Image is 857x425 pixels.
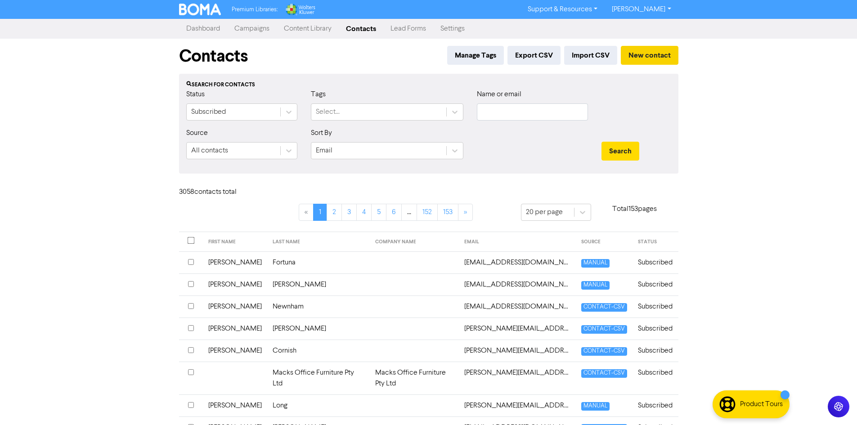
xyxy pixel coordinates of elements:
[267,273,370,295] td: [PERSON_NAME]
[311,128,332,139] label: Sort By
[437,204,458,221] a: Page 153
[267,362,370,394] td: Macks Office Furniture Pty Ltd
[459,273,576,295] td: acroebuck31@gmail.com
[203,394,267,416] td: [PERSON_NAME]
[203,273,267,295] td: [PERSON_NAME]
[601,142,639,161] button: Search
[267,251,370,273] td: Fortuna
[633,295,678,318] td: Subscribed
[356,204,372,221] a: Page 4
[316,145,332,156] div: Email
[227,20,277,38] a: Campaigns
[277,20,339,38] a: Content Library
[179,46,248,67] h1: Contacts
[327,204,342,221] a: Page 2
[459,318,576,340] td: adam.johnson@education.vic.gov.au
[621,46,678,65] button: New contact
[459,232,576,252] th: EMAIL
[633,273,678,295] td: Subscribed
[267,232,370,252] th: LAST NAME
[285,4,315,15] img: Wolters Kluwer
[520,2,605,17] a: Support & Resources
[812,382,857,425] iframe: Chat Widget
[633,318,678,340] td: Subscribed
[370,362,459,394] td: Macks Office Furniture Pty Ltd
[267,295,370,318] td: Newnham
[191,107,226,117] div: Subscribed
[203,318,267,340] td: [PERSON_NAME]
[459,251,576,273] td: accounts@osirisfurniture.com.au
[203,295,267,318] td: [PERSON_NAME]
[191,145,228,156] div: All contacts
[341,204,357,221] a: Page 3
[179,4,221,15] img: BOMA Logo
[267,318,370,340] td: [PERSON_NAME]
[458,204,473,221] a: »
[507,46,561,65] button: Export CSV
[311,89,326,100] label: Tags
[459,340,576,362] td: adam@limelightvp.com.au
[370,232,459,252] th: COMPANY NAME
[633,232,678,252] th: STATUS
[576,232,633,252] th: SOURCE
[477,89,521,100] label: Name or email
[447,46,504,65] button: Manage Tags
[433,20,472,38] a: Settings
[459,295,576,318] td: ada69001@optusnet.com.au
[581,402,610,411] span: MANUAL
[417,204,438,221] a: Page 152
[581,303,627,312] span: CONTACT-CSV
[179,20,227,38] a: Dashboard
[591,204,678,215] p: Total 153 pages
[267,340,370,362] td: Cornish
[232,7,278,13] span: Premium Libraries:
[581,347,627,356] span: CONTACT-CSV
[203,251,267,273] td: [PERSON_NAME]
[633,362,678,394] td: Subscribed
[186,89,205,100] label: Status
[186,81,671,89] div: Search for contacts
[633,394,678,416] td: Subscribed
[386,204,402,221] a: Page 6
[267,394,370,416] td: Long
[371,204,386,221] a: Page 5
[313,204,327,221] a: Page 1 is your current page
[581,325,627,334] span: CONTACT-CSV
[339,20,383,38] a: Contacts
[581,259,610,268] span: MANUAL
[564,46,617,65] button: Import CSV
[581,281,610,290] span: MANUAL
[203,232,267,252] th: FIRST NAME
[633,340,678,362] td: Subscribed
[459,362,576,394] td: adam@macks.com.au
[316,107,340,117] div: Select...
[581,369,627,378] span: CONTACT-CSV
[526,207,563,218] div: 20 per page
[186,128,208,139] label: Source
[383,20,433,38] a: Lead Forms
[203,340,267,362] td: [PERSON_NAME]
[459,394,576,416] td: adam.maraldo@gmail.com
[633,251,678,273] td: Subscribed
[605,2,678,17] a: [PERSON_NAME]
[179,188,251,197] h6: 3058 contact s total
